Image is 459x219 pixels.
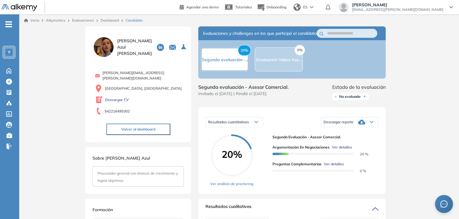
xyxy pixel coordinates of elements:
[310,6,314,8] img: arrow
[105,109,130,114] span: 542216495302
[257,1,286,14] button: Onboarding
[235,5,252,9] span: Tutoriales
[198,83,289,91] span: Segunda evaluación - Asesor Comercial.
[293,4,301,11] img: world
[180,3,219,10] a: Agendar una demo
[211,149,253,159] span: 20%
[324,120,354,124] span: Descargar reporte
[353,152,368,156] span: 20 %
[98,171,178,183] span: Procurador general con ánimos de crecimiento y lograr objetivos.
[205,203,251,213] span: Resultados cualitativos
[105,86,182,91] span: [GEOGRAPHIC_DATA], [GEOGRAPHIC_DATA]
[101,18,119,22] a: Dashboard
[238,45,251,56] span: 20%
[352,7,443,12] span: [EMAIL_ADDRESS][PERSON_NAME][DOMAIN_NAME]
[186,5,219,9] span: Agendar una demo
[117,38,152,57] span: [PERSON_NAME] Azul [PERSON_NAME]
[202,57,248,62] span: Segunda evaluación -...
[332,145,352,150] span: Ver detalles
[295,45,305,55] span: 0%
[93,155,150,161] span: Sobre [PERSON_NAME] Azul
[321,161,344,167] button: Ver detalles
[440,200,448,208] span: message
[266,5,286,9] span: Onboarding
[106,124,170,135] button: Volver al dashboard
[46,18,65,22] span: Alkymetrics
[272,161,321,167] span: Preguntas complementarias
[324,161,344,167] span: Ver detalles
[353,169,366,173] span: 0 %
[203,30,317,37] span: Evaluaciones y challenges en los que participó el candidato
[198,91,289,97] span: Invitado el [DATE] | Rindió el [DATE]
[363,95,366,98] img: Ícono de flecha
[179,42,190,52] button: Seleccione la evaluación activa
[93,36,115,58] img: PROFILE_MENU_LOGO_USER
[330,145,352,150] button: Ver detalles
[339,94,360,99] span: No evaluado
[24,18,39,23] a: Inicio
[102,70,184,81] span: [PERSON_NAME][EMAIL_ADDRESS][PERSON_NAME][DOMAIN_NAME]
[272,145,330,150] span: Argumentación en negociaciones
[352,2,443,7] span: [PERSON_NAME]
[272,134,374,140] span: Segunda evaluación - Asesor Comercial.
[256,57,302,62] span: Evaluación Video Ase...
[1,4,37,11] img: Logo
[126,18,143,23] span: Candidato
[208,120,249,124] span: Resultados cuantitativos
[5,24,12,25] i: -
[72,18,94,22] a: Evaluaciones
[210,181,253,187] a: Ver análisis de proctoring
[105,97,129,103] a: Descargar CV
[303,4,308,10] span: ES
[8,50,11,55] span: Y
[93,207,113,212] span: Formación
[332,83,386,91] span: Estado de la evaluación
